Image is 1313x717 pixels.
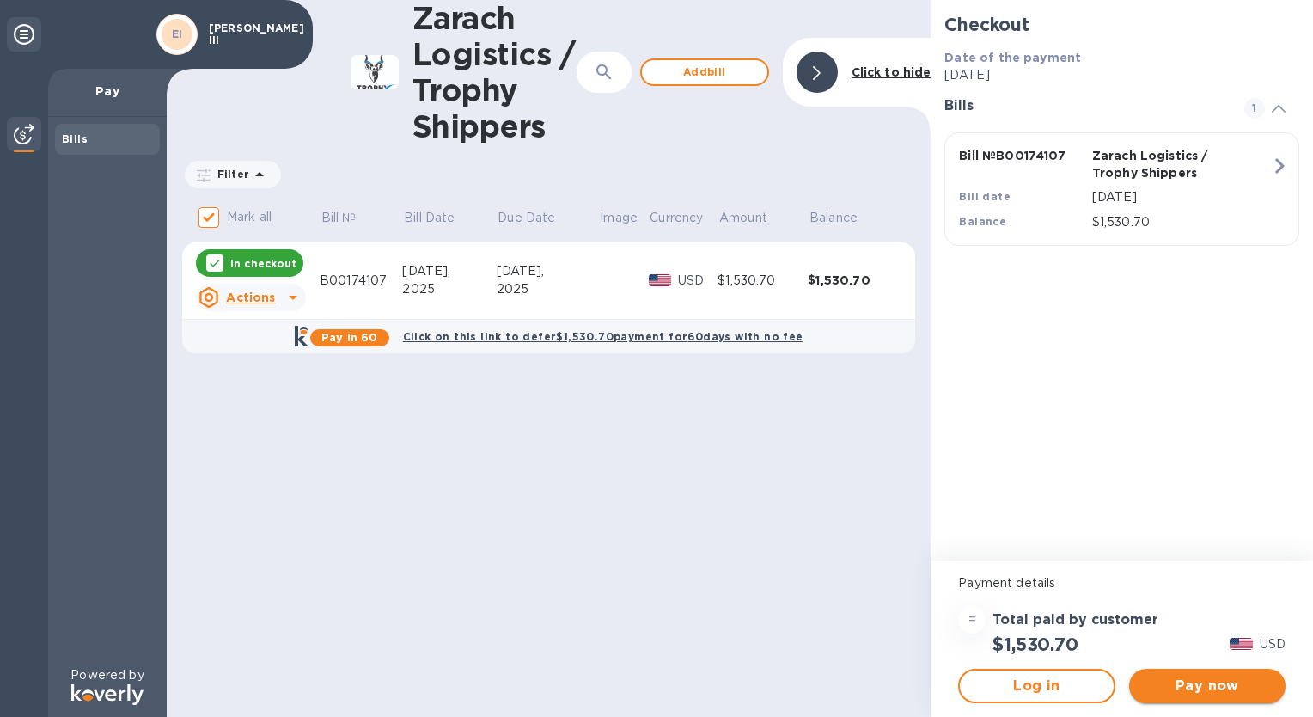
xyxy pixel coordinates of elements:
b: Bills [62,132,88,145]
h2: $1,530.70 [992,634,1078,655]
div: [DATE], [402,262,496,280]
p: Pay [62,83,153,100]
div: [DATE], [497,262,599,280]
p: [DATE] [1092,188,1271,206]
p: [DATE] [944,66,1299,84]
img: Logo [71,684,144,705]
p: Bill № B00174107 [959,147,1084,164]
b: Pay in 60 [321,331,377,344]
div: B00174107 [320,272,402,290]
img: USD [649,274,672,286]
p: [PERSON_NAME] III [209,22,295,46]
h3: Total paid by customer [992,612,1158,628]
p: $1,530.70 [1092,213,1271,231]
button: Log in [958,669,1115,703]
span: Amount [719,209,790,227]
b: EI [172,28,183,40]
p: Powered by [70,666,144,684]
p: USD [678,272,718,290]
h2: Checkout [944,14,1299,35]
div: = [958,606,986,634]
p: Mark all [227,208,272,226]
p: Filter [211,167,249,181]
u: Actions [226,291,275,304]
b: Click on this link to defer $1,530.70 payment for 60 days with no fee [403,330,803,343]
p: Zarach Logistics / Trophy Shippers [1092,147,1218,181]
span: Balance [809,209,880,227]
div: 2025 [497,280,599,298]
p: In checkout [230,256,296,271]
span: Add bill [656,62,754,83]
p: Currency [650,209,703,227]
button: Addbill [640,58,769,86]
p: Bill № [321,209,357,227]
b: Click to hide [852,65,931,79]
h3: Bills [944,98,1224,114]
p: Amount [719,209,767,227]
b: Date of the payment [944,51,1081,64]
span: Pay now [1143,676,1272,696]
p: Balance [809,209,858,227]
span: Bill № [321,209,379,227]
span: Due Date [498,209,577,227]
p: Image [600,209,638,227]
div: $1,530.70 [718,272,808,290]
p: Bill Date [404,209,455,227]
div: 2025 [402,280,496,298]
p: Payment details [958,574,1286,592]
span: Log in [974,676,1099,696]
div: $1,530.70 [808,272,898,289]
button: Bill №B00174107Zarach Logistics / Trophy ShippersBill date[DATE]Balance$1,530.70 [944,132,1299,246]
span: Bill Date [404,209,477,227]
span: 1 [1244,98,1265,119]
img: USD [1230,638,1253,650]
p: Due Date [498,209,555,227]
button: Pay now [1129,669,1286,703]
b: Bill date [959,190,1011,203]
p: USD [1260,635,1286,653]
b: Balance [959,215,1006,228]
